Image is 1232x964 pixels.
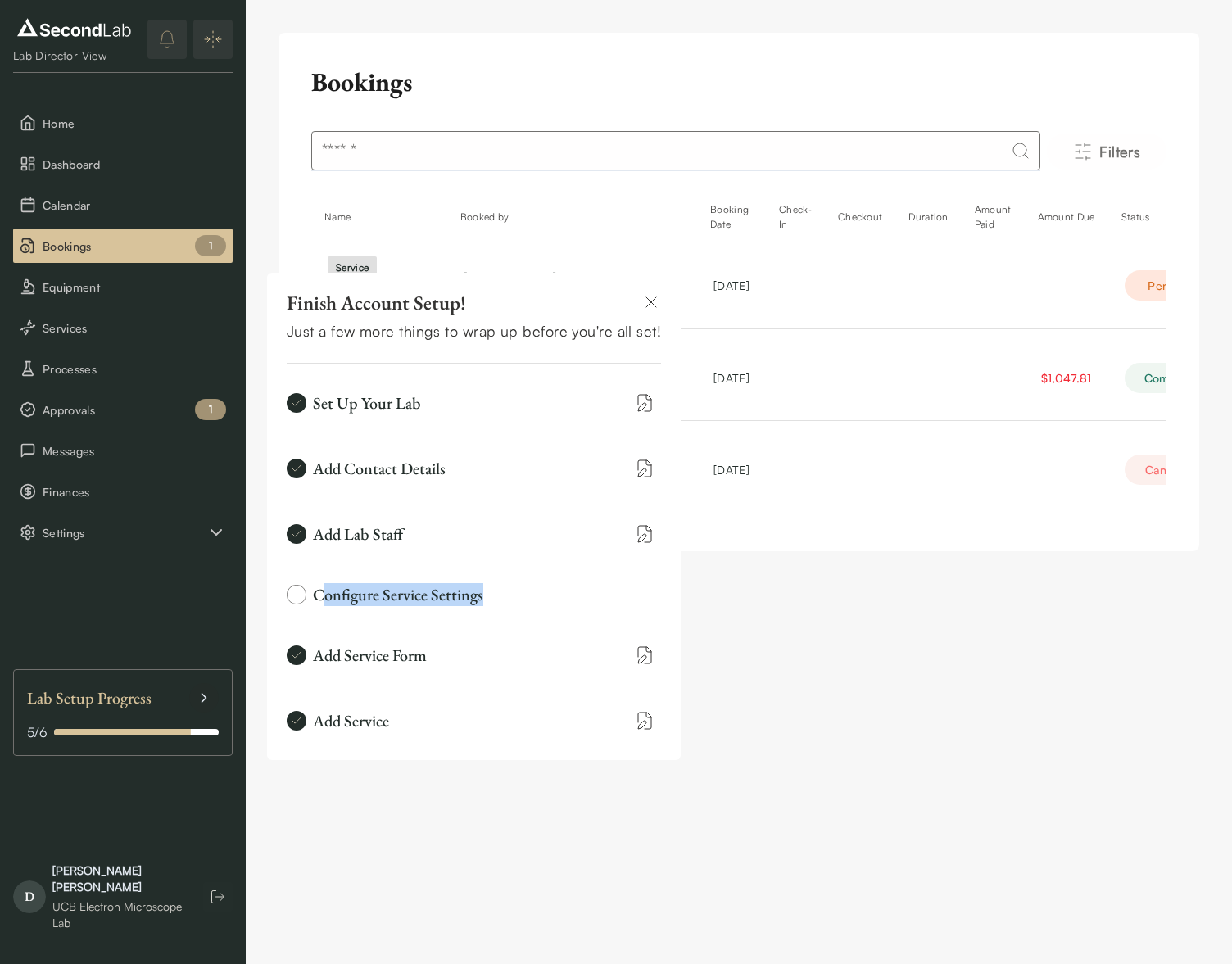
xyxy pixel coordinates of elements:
[287,645,306,665] img: Check
[313,457,446,480] div: Add Contact Details
[13,515,233,550] div: Settings sub items
[328,256,377,279] div: service
[713,277,750,294] div: [DATE]
[1047,134,1166,170] button: Filters
[313,709,389,732] div: Add Service
[13,229,233,263] li: Bookings
[1099,140,1140,163] span: Filters
[13,310,233,345] button: Services
[825,197,895,237] th: Checkout
[13,433,233,468] button: Messages
[43,278,226,296] span: Equipment
[13,474,233,509] button: Finances
[697,197,766,237] th: Booking Date
[313,391,421,414] div: Set Up Your Lab
[287,319,661,343] p: Just a few more things to wrap up before you're all set!
[713,461,750,478] div: [DATE]
[313,644,427,667] div: Add Service Form
[287,292,466,313] span: Finish Account Setup!
[43,156,226,173] span: Dashboard
[287,393,306,413] img: Check
[43,238,226,255] span: Bookings
[311,66,413,98] h2: Bookings
[195,235,226,256] div: 1
[43,401,226,419] span: Approvals
[43,360,226,378] span: Processes
[313,523,403,545] div: Add Lab Staff
[13,15,135,41] img: logo
[962,197,1025,237] th: Amount Paid
[43,483,226,500] span: Finances
[1125,363,1223,393] div: Completed
[1125,270,1216,301] div: Pending
[287,524,306,544] img: Check
[43,524,206,541] span: Settings
[13,188,233,222] button: Calendar
[311,197,447,237] th: Name
[13,106,233,140] button: Home
[13,229,233,263] button: Bookings 1 pending
[447,197,697,237] th: Booked by
[43,442,226,459] span: Messages
[13,392,233,427] button: Approvals
[287,459,306,478] img: Check
[43,197,226,214] span: Calendar
[766,197,825,237] th: Check-In
[13,48,135,64] div: Lab Director View
[43,319,226,337] span: Services
[328,256,431,315] a: serviceFull Service Resin-Embedding Specimen Preparation, Ultramicrotomy, and TEM Imaging (includ...
[287,585,306,604] img: Check
[1125,455,1216,485] div: Canceled
[13,515,233,550] button: Settings
[713,369,750,387] div: [DATE]
[287,711,306,731] img: Check
[464,269,681,286] div: [PERSON_NAME] Critch
[43,115,226,132] span: Home
[147,20,187,59] button: notifications
[13,269,233,304] button: Equipment
[313,583,483,606] div: Configure Service Settings
[1025,197,1108,237] th: Amount Due
[13,351,233,386] button: Processes
[193,20,233,59] button: Expand/Collapse sidebar
[1041,371,1092,385] span: $1,047.81
[895,197,961,237] th: Duration
[13,147,233,181] button: Dashboard
[195,399,226,420] div: 1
